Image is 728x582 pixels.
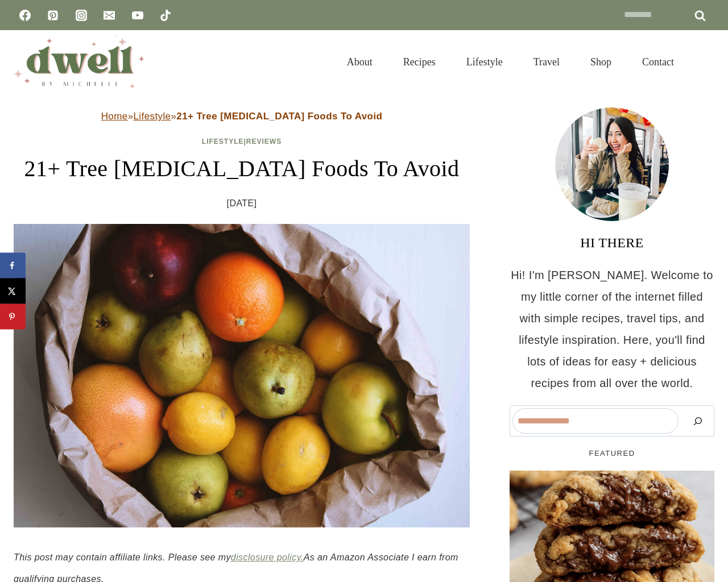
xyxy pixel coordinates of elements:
span: » » [101,111,383,122]
button: View Search Form [695,52,714,72]
a: Lifestyle [202,138,244,145]
a: Facebook [14,4,36,27]
a: About [332,42,388,82]
strong: 21+ Tree [MEDICAL_DATA] Foods To Avoid [176,111,382,122]
nav: Primary Navigation [332,42,689,82]
h5: FEATURED [510,448,714,459]
time: [DATE] [227,195,257,212]
a: Shop [575,42,627,82]
button: Search [684,408,712,434]
a: TikTok [154,4,177,27]
a: Lifestyle [133,111,171,122]
a: YouTube [126,4,149,27]
a: Recipes [388,42,451,82]
a: Travel [518,42,575,82]
a: Lifestyle [451,42,518,82]
a: Instagram [70,4,93,27]
a: Email [98,4,121,27]
span: | [202,138,282,145]
a: disclosure policy. [231,552,304,562]
h3: HI THERE [510,232,714,253]
img: DWELL by michelle [14,36,144,88]
p: Hi! I'm [PERSON_NAME]. Welcome to my little corner of the internet filled with simple recipes, tr... [510,264,714,394]
h1: 21+ Tree [MEDICAL_DATA] Foods To Avoid [14,152,470,186]
a: Pinterest [42,4,64,27]
a: Reviews [246,138,282,145]
a: Contact [627,42,689,82]
a: Home [101,111,128,122]
img: a bag of fruits [14,224,470,528]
